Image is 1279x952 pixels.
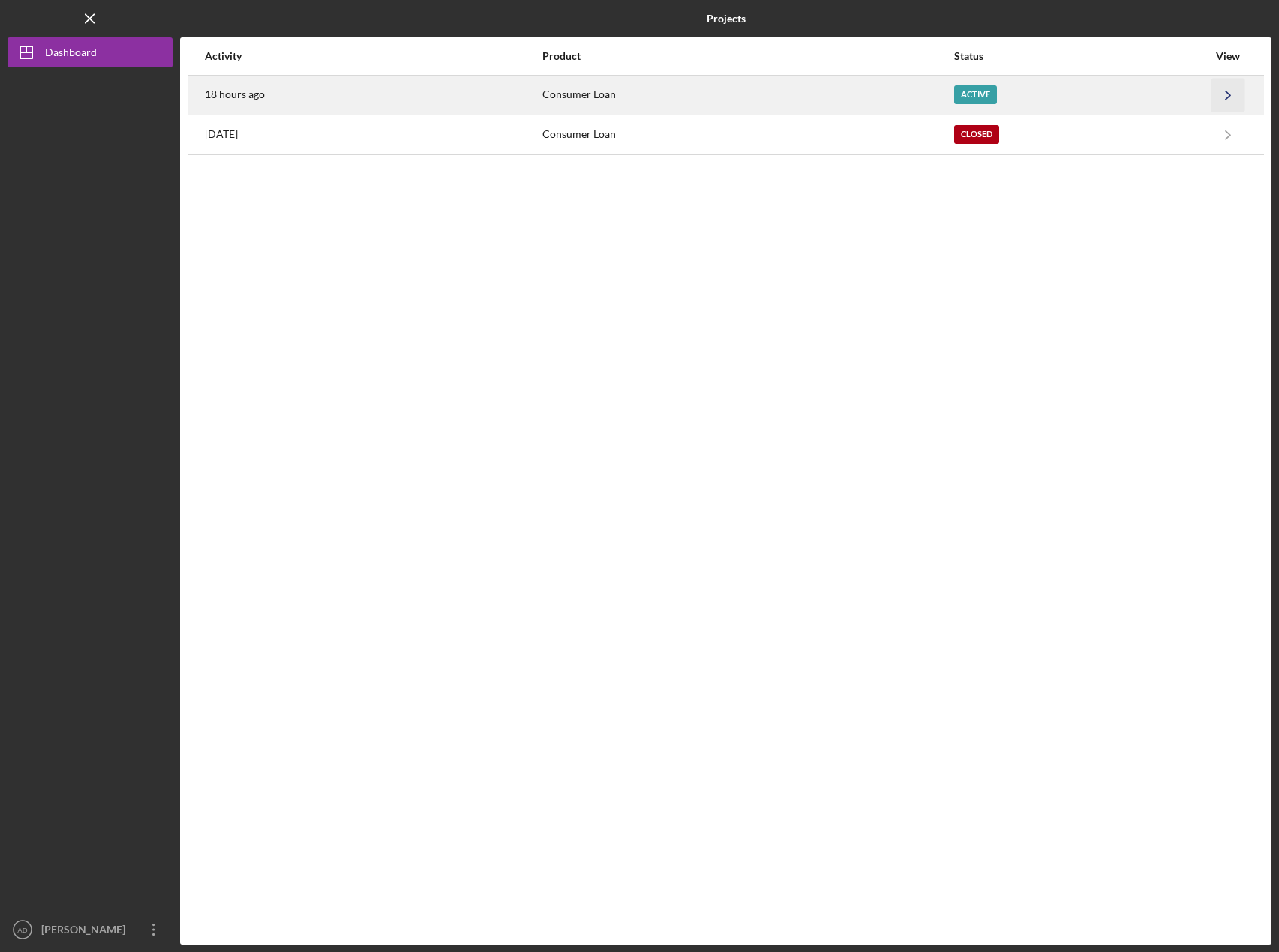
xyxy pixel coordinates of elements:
[954,85,997,104] div: Active
[1209,50,1247,62] div: View
[205,50,541,62] div: Activity
[8,37,173,67] button: Dashboard
[707,13,746,25] b: Projects
[542,50,953,62] div: Product
[542,76,953,114] div: Consumer Loan
[205,128,238,140] time: 2024-10-23 15:40
[542,116,953,154] div: Consumer Loan
[954,125,999,144] div: Closed
[38,915,135,948] div: [PERSON_NAME]
[954,50,1208,62] div: Status
[8,915,173,945] button: AD[PERSON_NAME]
[17,926,27,934] text: AD
[45,37,97,71] div: Dashboard
[205,88,265,100] time: 2025-09-18 22:29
